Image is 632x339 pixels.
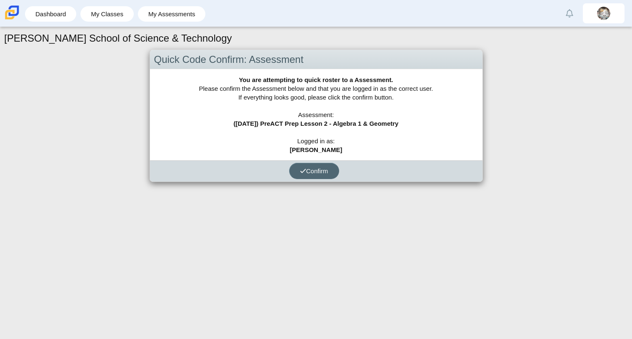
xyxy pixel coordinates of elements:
span: Confirm [300,167,328,174]
b: ([DATE]) PreACT Prep Lesson 2 - Algebra 1 & Geometry [234,120,399,127]
div: Quick Code Confirm: Assessment [150,50,482,70]
div: Please confirm the Assessment below and that you are logged in as the correct user. If everything... [150,69,482,160]
button: Confirm [289,163,339,179]
img: Carmen School of Science & Technology [3,4,21,21]
img: jaran.ortizrodrigu.ZrtCeX [597,7,610,20]
a: My Classes [85,6,130,22]
a: Alerts [560,4,579,22]
b: [PERSON_NAME] [290,146,342,153]
a: jaran.ortizrodrigu.ZrtCeX [583,3,625,23]
a: Carmen School of Science & Technology [3,15,21,22]
b: You are attempting to quick roster to a Assessment. [239,76,393,83]
h1: [PERSON_NAME] School of Science & Technology [4,31,232,45]
a: Dashboard [29,6,72,22]
a: My Assessments [142,6,202,22]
